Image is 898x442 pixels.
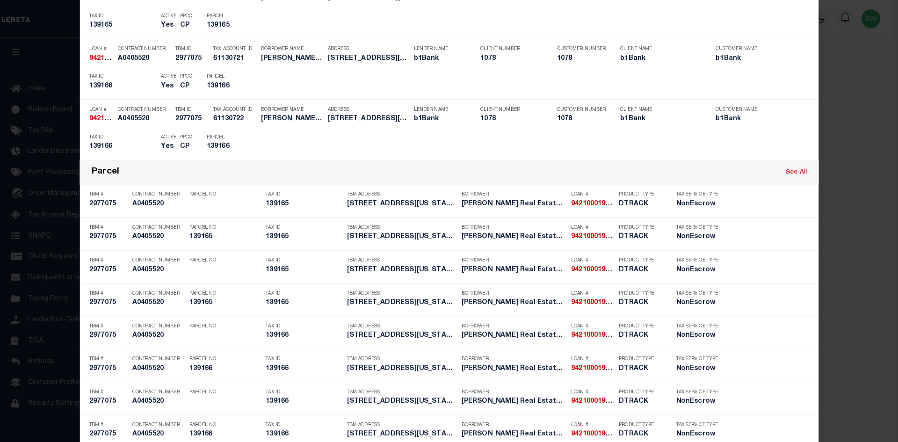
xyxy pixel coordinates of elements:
[461,290,566,296] p: Borrower
[571,365,617,371] strong: 942100019275
[461,225,566,231] p: Borrower
[132,192,184,197] p: Contract Number
[89,233,127,241] h5: 2977075
[571,356,614,362] p: Loan #
[571,299,614,307] h5: 942100019275
[461,398,566,406] h5: Frierson Real Estate Holdings, LLC
[347,356,456,362] p: TBM Address
[266,290,342,296] p: Tax ID
[347,290,456,296] p: TBM Address
[619,324,662,329] p: Product Type
[132,233,184,241] h5: A0405520
[413,107,466,113] p: Lender Name
[266,192,342,197] p: Tax ID
[132,356,184,362] p: Contract Number
[480,46,543,52] p: Client Number
[347,430,456,438] h5: 4306 EAST TEXAS STREET BOSSIER ...
[347,332,456,340] h5: 4306 EAST TEXAS STREET BOSSIER ...
[189,192,261,197] p: Parcel No
[89,55,113,63] h5: 942100019275
[571,398,617,405] strong: 942100019275
[89,192,127,197] p: TBM #
[189,422,261,428] p: Parcel No
[89,200,127,208] h5: 2977075
[206,135,249,140] p: Parcel
[413,55,466,63] h5: b1Bank
[571,233,617,240] strong: 942100019275
[716,55,797,63] h5: b1Bank
[676,332,719,340] h5: NonEscrow
[620,55,701,63] h5: b1Bank
[347,233,456,241] h5: 4306 EAST TEXAS STREET BOSSIER ...
[266,332,342,340] h5: 139166
[676,299,719,307] h5: NonEscrow
[213,55,256,63] h5: 61130721
[786,169,807,175] a: See All
[676,356,719,362] p: Tax Service Type
[676,225,719,231] p: Tax Service Type
[189,233,261,241] h5: 139165
[132,258,184,263] p: Contract Number
[461,422,566,428] p: Borrower
[89,82,156,90] h5: 139166
[571,398,614,406] h5: 942100019275
[676,233,719,241] h5: NonEscrow
[461,356,566,362] p: Borrower
[716,115,797,123] h5: b1Bank
[189,258,261,263] p: Parcel No
[132,430,184,438] h5: A0405520
[571,364,614,372] h5: 942100019275
[160,143,175,151] h5: Yes
[347,364,456,372] h5: 4306 EAST TEXAS STREET BOSSIER ...
[132,389,184,395] p: Contract Number
[189,430,261,438] h5: 139166
[132,332,184,340] h5: A0405520
[180,74,192,80] p: PPCC
[92,167,119,178] div: Parcel
[118,115,170,123] h5: A0405520
[571,258,614,263] p: Loan #
[89,324,127,329] p: TBM #
[261,46,323,52] p: Borrower Name
[266,324,342,329] p: Tax ID
[132,299,184,307] h5: A0405520
[266,299,342,307] h5: 139165
[89,74,156,80] p: Tax ID
[347,389,456,395] p: TBM Address
[347,192,456,197] p: TBM Address
[189,299,261,307] h5: 139165
[619,200,662,208] h5: DTRACK
[213,107,256,113] p: Tax Account ID
[619,422,662,428] p: Product Type
[676,422,719,428] p: Tax Service Type
[160,14,176,19] p: Active
[571,225,614,231] p: Loan #
[89,135,156,140] p: Tax ID
[118,55,170,63] h5: A0405520
[619,332,662,340] h5: DTRACK
[89,356,127,362] p: TBM #
[266,225,342,231] p: Tax ID
[571,422,614,428] p: Loan #
[327,55,408,63] h5: 4306 East Texas Street, Bossier...
[132,364,184,372] h5: A0405520
[676,398,719,406] h5: NonEscrow
[557,107,606,113] p: Customer Number
[571,389,614,395] p: Loan #
[571,266,614,274] h5: 942100019275
[461,364,566,372] h5: Frierson Real Estate Holdings, LLC
[132,266,184,274] h5: A0405520
[327,115,408,123] h5: 4306 East Texas Street, Bossier...
[261,115,323,123] h5: FRIERSON REAL ESTATE HOLDINGS, LLC
[180,22,192,29] h5: CP
[347,324,456,329] p: TBM Address
[461,430,566,438] h5: Frierson Real Estate Holdings, LLC
[619,258,662,263] p: Product Type
[180,135,192,140] p: PPCC
[132,290,184,296] p: Contract Number
[189,389,261,395] p: Parcel No
[461,258,566,263] p: Borrower
[160,135,176,140] p: Active
[132,324,184,329] p: Contract Number
[571,332,614,340] h5: 942100019275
